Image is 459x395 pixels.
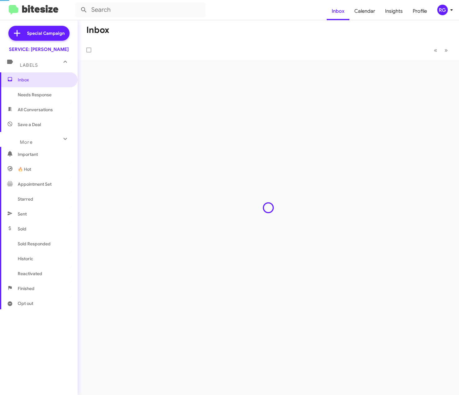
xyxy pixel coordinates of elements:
[18,77,70,83] span: Inbox
[430,44,441,57] button: Previous
[434,46,437,54] span: «
[27,30,65,36] span: Special Campaign
[18,196,33,202] span: Starred
[18,226,26,232] span: Sold
[18,107,53,113] span: All Conversations
[380,2,408,20] a: Insights
[20,62,38,68] span: Labels
[86,25,109,35] h1: Inbox
[18,121,41,128] span: Save a Deal
[432,5,452,15] button: RG
[18,285,34,292] span: Finished
[430,44,452,57] nav: Page navigation example
[20,139,33,145] span: More
[75,2,206,17] input: Search
[18,270,42,277] span: Reactivated
[8,26,70,41] a: Special Campaign
[18,241,51,247] span: Sold Responded
[18,92,70,98] span: Needs Response
[18,181,52,187] span: Appointment Set
[327,2,349,20] a: Inbox
[408,2,432,20] a: Profile
[441,44,452,57] button: Next
[18,211,27,217] span: Sent
[9,46,69,52] div: SERVICE: [PERSON_NAME]
[18,166,31,172] span: 🔥 Hot
[18,256,33,262] span: Historic
[444,46,448,54] span: »
[18,300,33,306] span: Opt out
[18,151,70,157] span: Important
[437,5,448,15] div: RG
[349,2,380,20] a: Calendar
